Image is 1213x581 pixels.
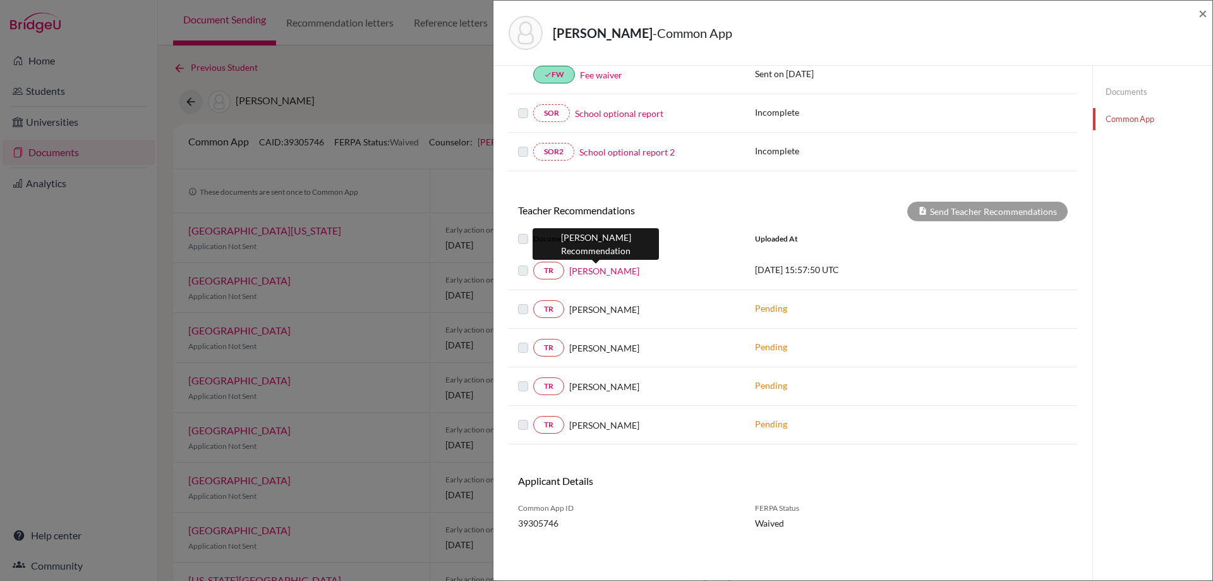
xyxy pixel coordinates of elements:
span: 39305746 [518,517,736,530]
a: Documents [1093,81,1212,103]
div: [PERSON_NAME] Recommendation [533,228,659,260]
button: Close [1198,6,1207,21]
p: Pending [755,340,926,353]
a: School optional report 2 [579,145,675,159]
strong: [PERSON_NAME] [553,25,653,40]
p: Pending [755,417,926,431]
a: TR [533,377,564,395]
span: [PERSON_NAME] [569,419,639,432]
p: Incomplete [755,106,885,119]
h6: Applicant Details [518,475,783,487]
a: Fee waiver [580,68,622,82]
p: Pending [755,302,926,315]
p: Sent on [DATE] [755,67,885,80]
a: TR [533,416,564,434]
span: FERPA Status [755,503,878,514]
a: [PERSON_NAME] [569,264,639,278]
span: × [1198,4,1207,22]
i: done [544,71,552,78]
a: TR [533,339,564,357]
a: TR [533,300,564,318]
a: TR [533,262,564,279]
span: Waived [755,517,878,530]
span: [PERSON_NAME] [569,380,639,393]
h6: Teacher Recommendations [509,204,793,216]
span: [PERSON_NAME] [569,341,639,355]
p: Pending [755,379,926,392]
div: Uploaded at [745,231,935,247]
div: Send Teacher Recommendations [907,202,1068,221]
a: SOR2 [533,143,574,161]
span: - Common App [653,25,732,40]
p: Incomplete [755,144,885,157]
span: Common App ID [518,503,736,514]
div: Document Type / Name [509,231,745,247]
a: School optional report [575,107,663,120]
span: [PERSON_NAME] [569,303,639,316]
a: SOR [533,104,570,122]
p: [DATE] 15:57:50 UTC [755,263,926,276]
a: doneFW [533,66,575,83]
a: Common App [1093,108,1212,130]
